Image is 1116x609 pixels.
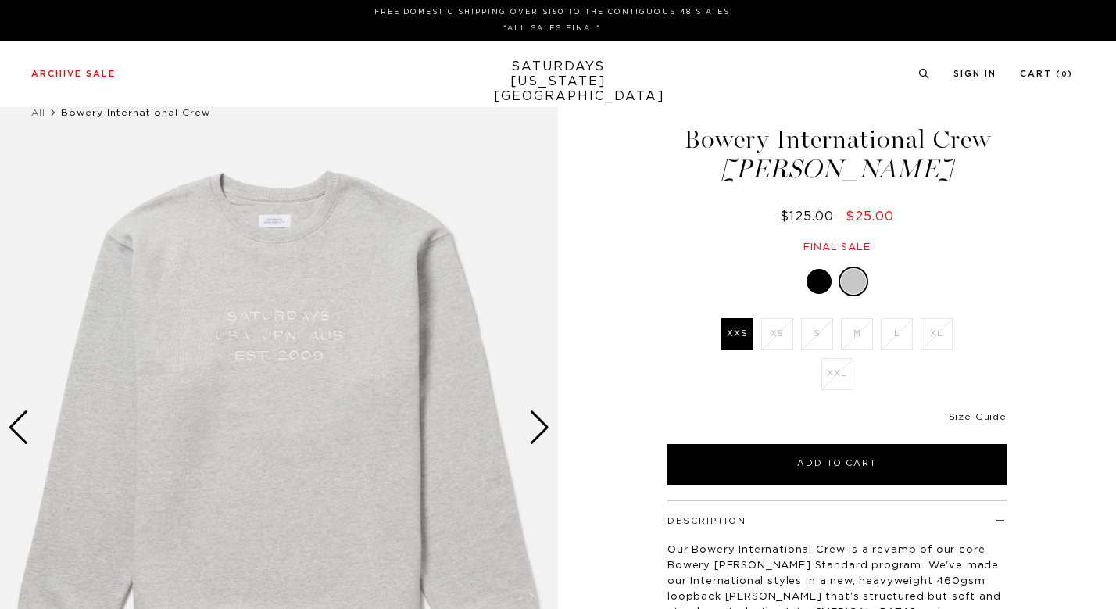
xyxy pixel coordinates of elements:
a: Cart (0) [1020,70,1073,78]
a: Sign In [953,70,996,78]
del: $125.00 [780,210,840,223]
label: XXS [721,318,753,350]
a: Archive Sale [31,70,116,78]
span: [PERSON_NAME] [665,156,1009,182]
button: Add to Cart [667,444,1007,485]
a: Size Guide [949,412,1007,421]
p: *ALL SALES FINAL* [38,23,1067,34]
button: Description [667,517,746,525]
div: Next slide [529,410,550,445]
small: 0 [1061,71,1068,78]
span: $25.00 [846,210,894,223]
div: Previous slide [8,410,29,445]
a: All [31,108,45,117]
h1: Bowery International Crew [665,127,1009,182]
span: Bowery International Crew [61,108,210,117]
div: Final sale [665,241,1009,254]
a: SATURDAYS[US_STATE][GEOGRAPHIC_DATA] [494,59,623,104]
p: FREE DOMESTIC SHIPPING OVER $150 TO THE CONTIGUOUS 48 STATES [38,6,1067,18]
